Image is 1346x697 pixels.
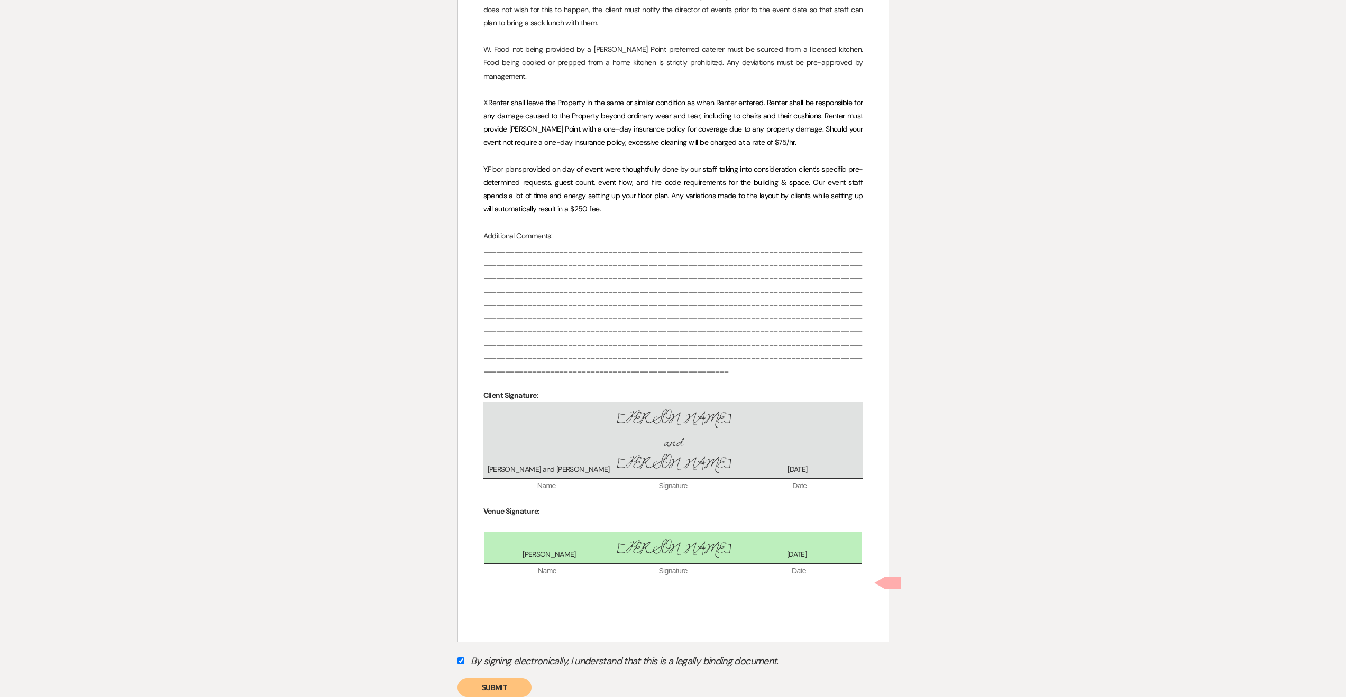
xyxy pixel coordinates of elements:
p: W. Food not being provided by a [PERSON_NAME] Point preferred caterer must be sourced from a lice... [483,43,863,83]
span: Signature [610,481,736,491]
span: [DATE] [735,550,859,560]
p: X. [483,96,863,150]
span: Renter shall leave the Property in the same or similar condition as when Renter entered. Renter s... [483,98,865,147]
span: provided on day of event were thoughtfully done by our staff taking into consideration client's s... [483,164,865,214]
span: Y. [483,164,488,174]
span: [PERSON_NAME] [488,550,611,560]
label: By signing electronically, I understand that this is a legally binding document. [457,653,889,673]
button: Submit [457,678,532,697]
p: Additional Comments: ____________________________________________________________________________... [483,229,863,376]
strong: Venue Signature: [483,506,540,516]
span: Date [736,566,862,577]
p: Floor plans [483,163,863,216]
strong: Client Signature: [483,391,538,400]
span: [DATE] [735,464,859,475]
span: [PERSON_NAME] and [PERSON_NAME] [611,407,735,475]
span: [PERSON_NAME] and [PERSON_NAME] [487,464,611,475]
span: Name [484,566,610,577]
span: Signature [610,566,736,577]
span: Date [736,481,863,491]
input: By signing electronically, I understand that this is a legally binding document. [457,657,464,664]
span: Name [483,481,610,491]
span: [PERSON_NAME] [611,537,735,560]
